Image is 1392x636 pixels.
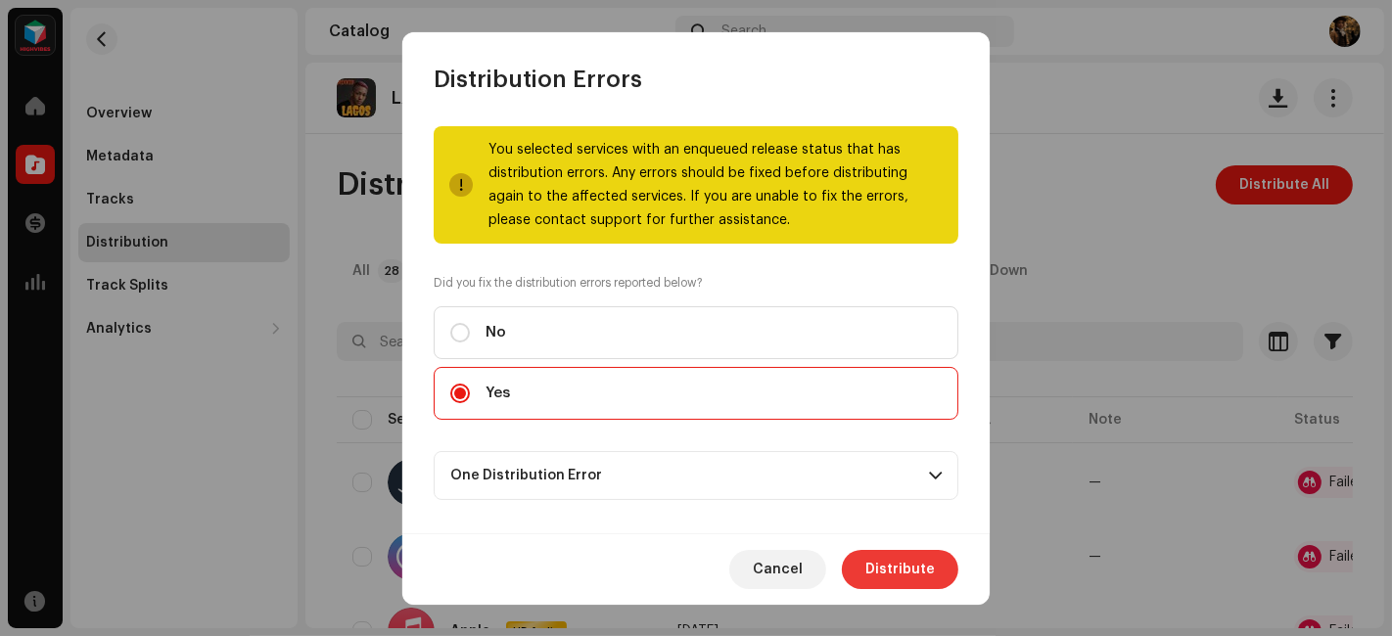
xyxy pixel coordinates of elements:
button: Cancel [729,550,826,589]
span: Yes [486,383,510,404]
p-accordion-header: One Distribution Error [434,451,958,500]
label: Did you fix the distribution errors reported below? [434,275,958,291]
div: You selected services with an enqueued release status that has distribution errors. Any errors sh... [488,138,943,232]
span: Distribution Errors [434,64,642,95]
span: Distribute [865,550,935,589]
span: Cancel [753,550,803,589]
span: No [486,322,506,343]
button: Distribute [842,550,958,589]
